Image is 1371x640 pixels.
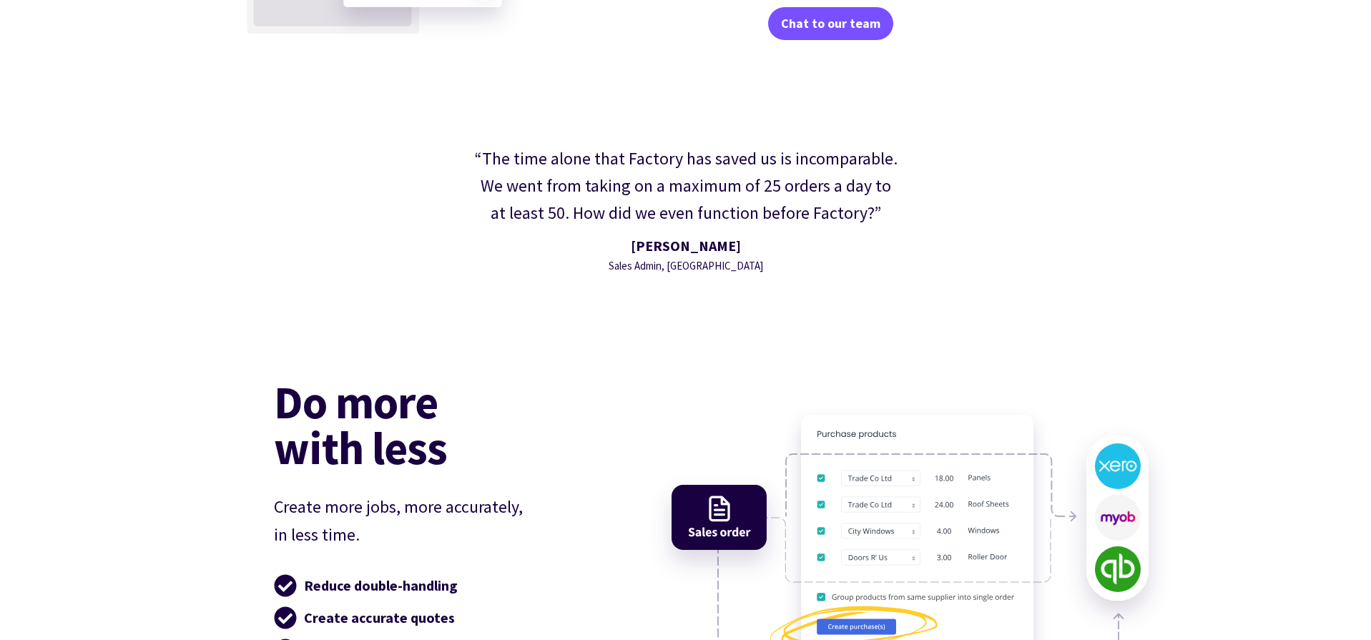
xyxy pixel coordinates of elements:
[274,493,604,548] p: Create more jobs, more accurately, in less time.
[274,379,604,471] h2: Do more with less
[304,576,458,594] strong: Reduce double-handling
[609,257,763,275] div: Sales Admin, [GEOGRAPHIC_DATA]
[631,237,741,255] strong: [PERSON_NAME]
[304,609,455,626] strong: Create accurate quotes
[768,7,893,40] a: Chat to our team
[473,145,899,227] div: “The time alone that Factory has saved us is incomparable. We went from taking on a maximum of 25...
[1299,571,1371,640] iframe: Chat Widget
